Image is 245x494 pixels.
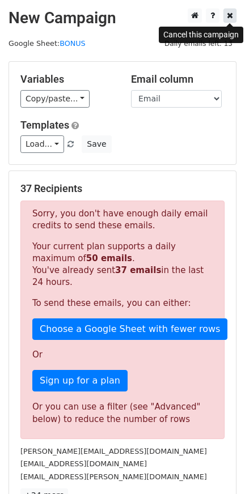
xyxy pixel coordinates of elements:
small: [EMAIL_ADDRESS][DOMAIN_NAME] [20,459,147,468]
a: BONUS [60,39,86,48]
strong: 50 emails [86,253,132,263]
small: Google Sheet: [9,39,86,48]
a: Load... [20,135,64,153]
a: Templates [20,119,69,131]
p: Your current plan supports a daily maximum of . You've already sent in the last 24 hours. [32,241,213,288]
a: Choose a Google Sheet with fewer rows [32,318,227,340]
small: [PERSON_NAME][EMAIL_ADDRESS][DOMAIN_NAME] [20,447,207,455]
iframe: Chat Widget [188,440,245,494]
a: Daily emails left: 13 [160,39,236,48]
p: Sorry, you don't have enough daily email credits to send these emails. [32,208,213,232]
h2: New Campaign [9,8,236,28]
p: Or [32,349,213,361]
h5: Variables [20,73,114,86]
button: Save [82,135,111,153]
div: Or you can use a filter (see "Advanced" below) to reduce the number of rows [32,401,213,426]
strong: 37 emails [115,265,161,275]
a: Sign up for a plan [32,370,128,391]
p: To send these emails, you can either: [32,297,213,309]
small: [EMAIL_ADDRESS][PERSON_NAME][DOMAIN_NAME] [20,472,207,481]
div: Cancel this campaign [159,27,243,43]
h5: 37 Recipients [20,182,225,195]
h5: Email column [131,73,225,86]
a: Copy/paste... [20,90,90,108]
